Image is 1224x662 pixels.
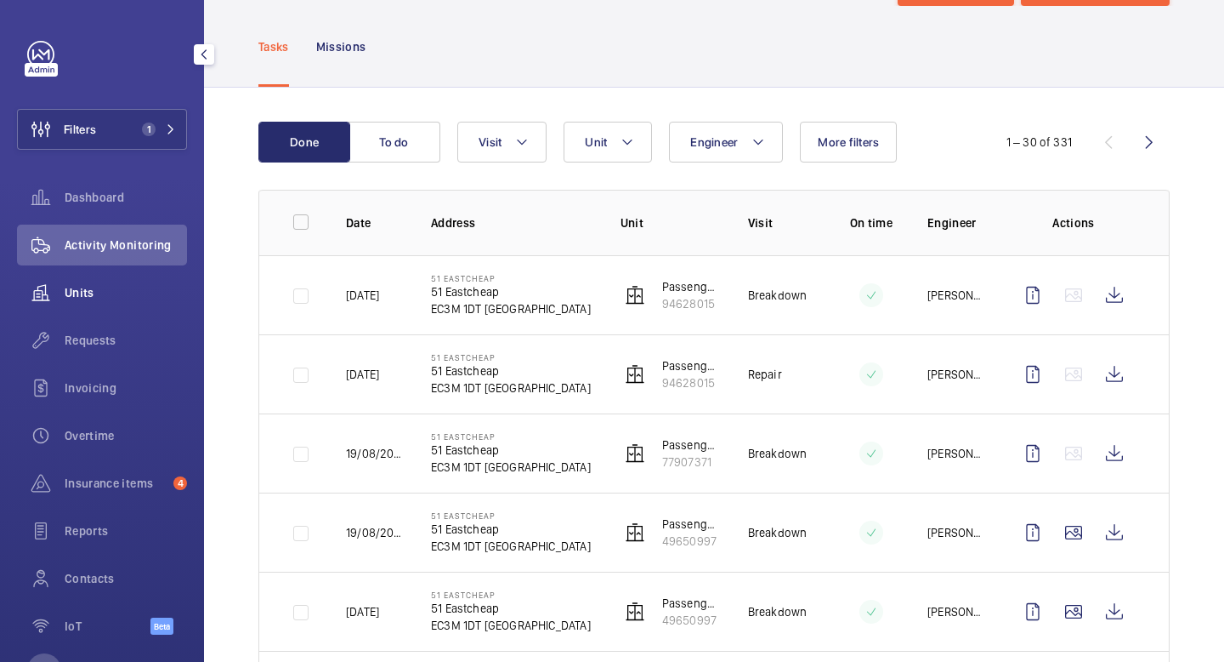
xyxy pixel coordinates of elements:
p: 51 Eastcheap [431,273,591,283]
p: Breakdown [748,287,807,304]
span: Beta [150,618,173,635]
p: 77907371 [662,454,721,471]
p: 51 Eastcheap [431,362,591,380]
span: Contacts [65,570,187,587]
p: 51 Eastcheap [431,511,591,521]
p: Passenger Lift 1 [662,278,721,295]
p: Breakdown [748,524,807,541]
img: elevator.svg [625,364,645,385]
button: Visit [457,122,547,163]
p: 49650997 [662,612,721,629]
p: EC3M 1DT [GEOGRAPHIC_DATA] [431,617,591,634]
p: Breakdown [748,445,807,462]
p: Passenger Lift 1 [662,357,721,374]
div: 1 – 30 of 331 [1006,134,1072,151]
p: EC3M 1DT [GEOGRAPHIC_DATA] [431,459,591,476]
button: Done [258,122,350,163]
button: Filters1 [17,109,187,150]
p: 51 Eastcheap [431,600,591,617]
p: 51 Eastcheap [431,283,591,300]
p: 51 Eastcheap [431,431,591,442]
p: Visit [748,214,815,231]
p: [DATE] [346,603,379,620]
p: 51 Eastcheap [431,521,591,538]
p: 49650997 [662,533,721,550]
span: Unit [585,135,607,149]
span: Engineer [690,135,738,149]
p: Passenger Lift 3 [662,595,721,612]
p: On time [842,214,900,231]
span: 1 [142,123,156,136]
span: Invoicing [65,380,187,397]
p: Tasks [258,38,289,55]
img: elevator.svg [625,285,645,305]
p: 51 Eastcheap [431,590,591,600]
span: Activity Monitoring [65,237,187,254]
span: Visit [479,135,501,149]
span: Requests [65,332,187,349]
p: 94628015 [662,374,721,391]
span: More filters [818,135,879,149]
p: 19/08/2025 [346,524,404,541]
p: Date [346,214,404,231]
p: Address [431,214,593,231]
p: 51 Eastcheap [431,352,591,362]
p: Breakdown [748,603,807,620]
p: EC3M 1DT [GEOGRAPHIC_DATA] [431,300,591,317]
p: Passenger Lift 3 [662,516,721,533]
button: Engineer [669,122,783,163]
p: [PERSON_NAME] [927,445,985,462]
span: IoT [65,618,150,635]
img: elevator.svg [625,602,645,622]
p: EC3M 1DT [GEOGRAPHIC_DATA] [431,538,591,555]
p: EC3M 1DT [GEOGRAPHIC_DATA] [431,380,591,397]
p: [PERSON_NAME] [927,366,985,383]
span: Overtime [65,427,187,444]
p: [PERSON_NAME] [927,603,985,620]
button: Unit [564,122,652,163]
span: Units [65,284,187,301]
span: Insurance items [65,475,167,492]
p: Repair [748,366,782,383]
button: To do [348,122,440,163]
p: 19/08/2025 [346,445,404,462]
p: [PERSON_NAME] [927,524,985,541]
button: More filters [800,122,897,163]
p: 51 Eastcheap [431,442,591,459]
p: 94628015 [662,295,721,312]
p: [PERSON_NAME] [927,287,985,304]
span: Dashboard [65,189,187,206]
p: Actions [1012,214,1135,231]
img: elevator.svg [625,522,645,543]
p: Passenger Lift 2 [662,437,721,454]
span: Filters [64,121,96,138]
p: [DATE] [346,287,379,304]
p: Unit [620,214,721,231]
span: 4 [173,477,187,490]
img: elevator.svg [625,443,645,464]
p: [DATE] [346,366,379,383]
p: Missions [316,38,366,55]
p: Engineer [927,214,985,231]
span: Reports [65,522,187,539]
